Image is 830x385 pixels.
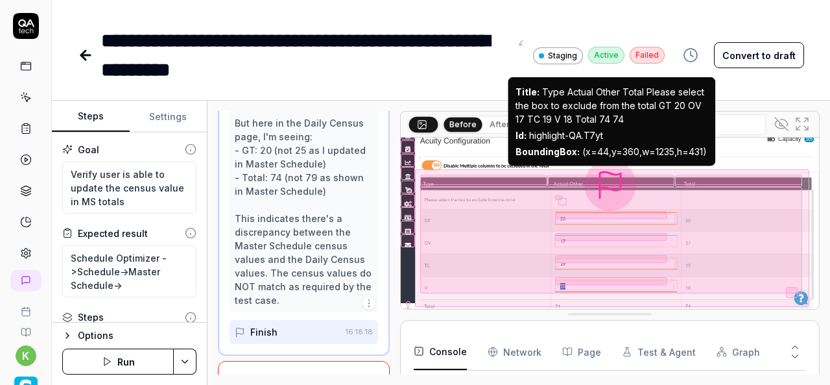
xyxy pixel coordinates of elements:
[548,50,577,62] span: Staging
[717,334,760,370] button: Graph
[516,146,580,157] b: BoundingBox :
[130,101,207,132] button: Settings
[444,117,482,131] button: Before
[5,296,46,317] a: Book a call with us
[346,327,373,336] time: 16:18:18
[62,349,174,375] button: Run
[622,334,696,370] button: Test & Agent
[516,129,707,142] div: highlight-QA.T7yt
[714,42,804,68] button: Convert to draft
[516,85,707,126] div: Type Actual Other Total Please select the box to exclude from the total GT 20 OV 17 TC 19 V 18 To...
[414,334,467,370] button: Console
[78,227,148,240] div: Expected result
[675,42,706,68] button: View version history
[16,345,36,366] button: k
[5,317,46,338] a: Documentation
[516,130,527,141] b: Id :
[630,47,665,64] div: Failed
[771,114,792,134] button: Show all interative elements
[78,143,99,156] div: Goal
[533,47,583,64] a: Staging
[52,101,130,132] button: Steps
[484,118,515,132] button: After
[78,328,196,343] div: Options
[588,47,624,64] div: Active
[62,328,196,343] button: Options
[792,114,812,134] button: Open in full screen
[516,145,707,158] div: (x=44,y=360,w=1235,h=431)
[230,320,378,344] button: Finish16:18:18
[562,334,601,370] button: Page
[10,270,41,291] a: New conversation
[250,325,278,339] div: Finish
[488,334,541,370] button: Network
[78,310,104,324] div: Steps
